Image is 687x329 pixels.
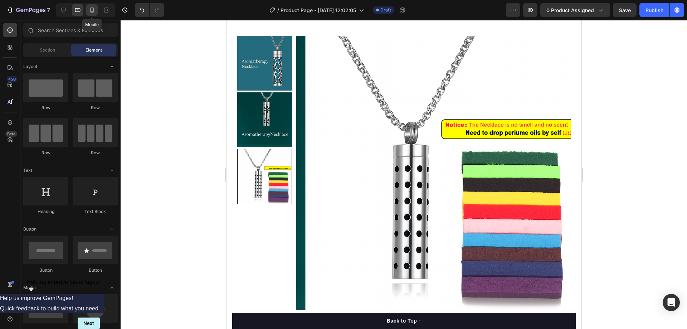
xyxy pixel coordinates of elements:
[619,7,631,13] span: Save
[40,47,55,53] span: Section
[135,3,164,17] div: Undo/Redo
[663,294,680,311] div: Open Intercom Messenger
[106,165,118,176] span: Toggle open
[380,7,391,13] span: Draft
[23,226,36,232] span: Button
[23,267,68,274] div: Button
[73,267,118,274] div: Button
[540,3,610,17] button: 0 product assigned
[86,47,102,53] span: Element
[106,61,118,72] span: Toggle open
[23,23,118,37] input: Search Sections & Elements
[47,6,50,14] p: 7
[23,167,32,174] span: Text
[639,3,669,17] button: Publish
[5,131,17,137] div: Beta
[106,282,118,294] span: Toggle open
[27,279,100,294] button: Show survey - Help us improve GemPages!
[23,150,68,156] div: Row
[23,208,68,215] div: Heading
[106,223,118,235] span: Toggle open
[613,3,637,17] button: Save
[23,105,68,111] div: Row
[73,105,118,111] div: Row
[546,6,594,14] span: 0 product assigned
[281,6,356,14] span: Product Page - [DATE] 12:02:05
[645,6,663,14] div: Publish
[27,279,100,285] span: Help us improve GemPages!
[23,63,37,70] span: Layout
[3,3,53,17] button: 7
[7,76,17,82] div: 450
[226,20,581,329] iframe: Design area
[73,208,118,215] div: Text Block
[73,150,118,156] div: Row
[277,6,279,14] span: /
